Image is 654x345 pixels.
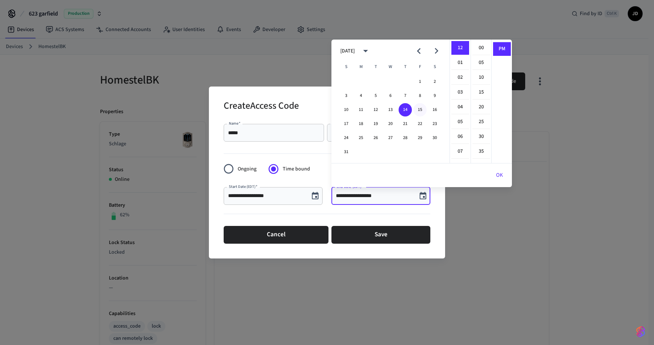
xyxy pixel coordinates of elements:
[224,226,328,244] button: Cancel
[384,117,397,131] button: 20
[472,56,490,70] li: 5 minutes
[337,184,363,189] label: End Date (EDT)
[428,42,445,60] button: Next month
[354,60,368,74] span: Monday
[413,89,427,102] button: 8
[472,115,490,129] li: 25 minutes
[238,165,257,173] span: Ongoing
[229,121,241,126] label: Name
[493,42,511,56] li: PM
[369,103,382,116] button: 12
[451,145,469,159] li: 7 hours
[451,159,469,173] li: 8 hours
[428,131,441,145] button: 30
[428,75,441,88] button: 2
[340,47,355,55] div: [DATE]
[413,103,427,116] button: 15
[472,145,490,159] li: 35 minutes
[413,131,427,145] button: 29
[451,100,469,114] li: 4 hours
[428,60,441,74] span: Saturday
[413,117,427,131] button: 22
[472,41,490,55] li: 0 minutes
[472,85,490,99] li: 15 minutes
[428,117,441,131] button: 23
[450,40,471,163] ul: Select hours
[451,71,469,85] li: 2 hours
[340,145,353,159] button: 31
[487,166,512,184] button: OK
[384,103,397,116] button: 13
[340,60,353,74] span: Sunday
[369,131,382,145] button: 26
[340,103,353,116] button: 10
[354,117,368,131] button: 18
[354,131,368,145] button: 25
[428,89,441,102] button: 9
[384,89,397,102] button: 6
[357,42,374,60] button: calendar view is open, switch to year view
[369,117,382,131] button: 19
[491,40,512,163] ul: Select meridiem
[451,41,469,55] li: 12 hours
[340,131,353,145] button: 24
[472,71,490,85] li: 10 minutes
[472,130,490,144] li: 30 minutes
[384,60,397,74] span: Wednesday
[340,117,353,131] button: 17
[399,117,412,131] button: 21
[410,42,427,60] button: Previous month
[384,131,397,145] button: 27
[451,130,469,144] li: 6 hours
[451,115,469,129] li: 5 hours
[399,89,412,102] button: 7
[399,131,412,145] button: 28
[331,226,430,244] button: Save
[354,103,368,116] button: 11
[636,326,645,338] img: SeamLogoGradient.69752ec5.svg
[472,100,490,114] li: 20 minutes
[428,103,441,116] button: 16
[471,40,491,163] ul: Select minutes
[340,89,353,102] button: 3
[472,159,490,173] li: 40 minutes
[399,103,412,116] button: 14
[399,60,412,74] span: Thursday
[413,60,427,74] span: Friday
[416,189,430,203] button: Choose date, selected date is Aug 14, 2025
[451,56,469,70] li: 1 hours
[229,184,257,189] label: Start Date (EDT)
[413,75,427,88] button: 1
[224,95,299,118] h2: Create Access Code
[283,165,310,173] span: Time bound
[308,189,323,203] button: Choose date, selected date is Aug 14, 2025
[369,89,382,102] button: 5
[369,60,382,74] span: Tuesday
[451,85,469,99] li: 3 hours
[354,89,368,102] button: 4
